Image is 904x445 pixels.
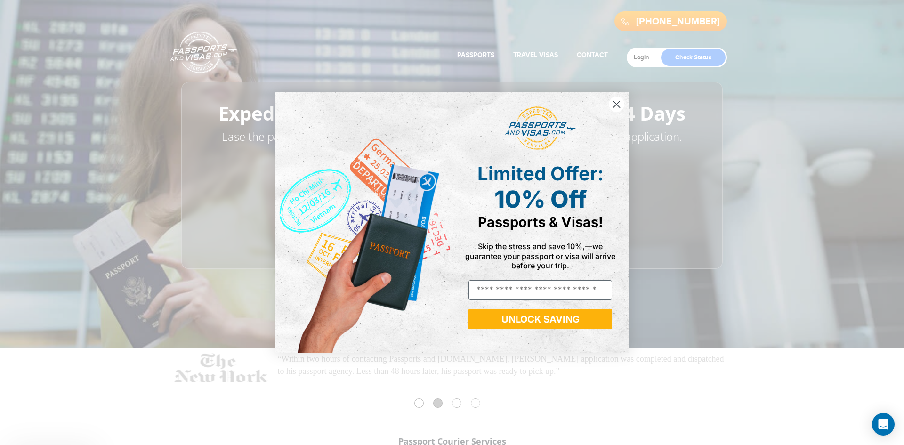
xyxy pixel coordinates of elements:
span: Passports & Visas! [478,214,603,230]
button: UNLOCK SAVING [468,309,612,329]
button: Close dialog [608,96,625,113]
img: de9cda0d-0715-46ca-9a25-073762a91ba7.png [275,92,452,353]
div: Open Intercom Messenger [872,413,895,436]
span: 10% Off [494,185,587,213]
span: Limited Offer: [477,162,604,185]
img: passports and visas [505,106,576,151]
span: Skip the stress and save 10%,—we guarantee your passport or visa will arrive before your trip. [465,242,615,270]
